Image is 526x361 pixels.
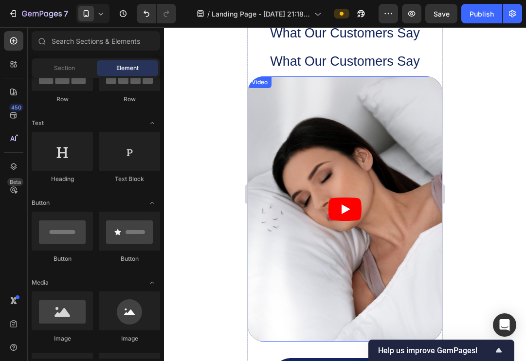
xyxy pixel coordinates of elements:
span: Toggle open [145,275,160,290]
div: Text Block [99,175,160,183]
div: Row [32,95,93,104]
span: Text [32,119,44,127]
div: Button [99,254,160,263]
span: Section [54,64,75,72]
p: 7 [64,8,68,19]
div: Beta [7,178,23,186]
div: Undo/Redo [137,4,176,23]
button: Publish [461,4,502,23]
div: 450 [9,104,23,111]
span: Media [32,278,49,287]
div: Row [99,95,160,104]
div: Image [99,334,160,343]
iframe: Design area [248,27,442,361]
span: Help us improve GemPages! [378,346,493,355]
span: Element [116,64,139,72]
input: Search Sections & Elements [32,31,160,51]
span: Toggle open [145,195,160,211]
span: Toggle open [145,115,160,131]
button: Save [425,4,457,23]
span: Button [32,199,50,207]
span: / [207,9,210,19]
span: Landing Page - [DATE] 21:18:24 [212,9,310,19]
span: Save [434,10,450,18]
div: Open Intercom Messenger [493,313,516,337]
button: 7 [4,4,73,23]
div: Image [32,334,93,343]
button: Show survey - Help us improve GemPages! [378,344,505,356]
div: Publish [470,9,494,19]
div: Heading [32,175,93,183]
div: Button [32,254,93,263]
